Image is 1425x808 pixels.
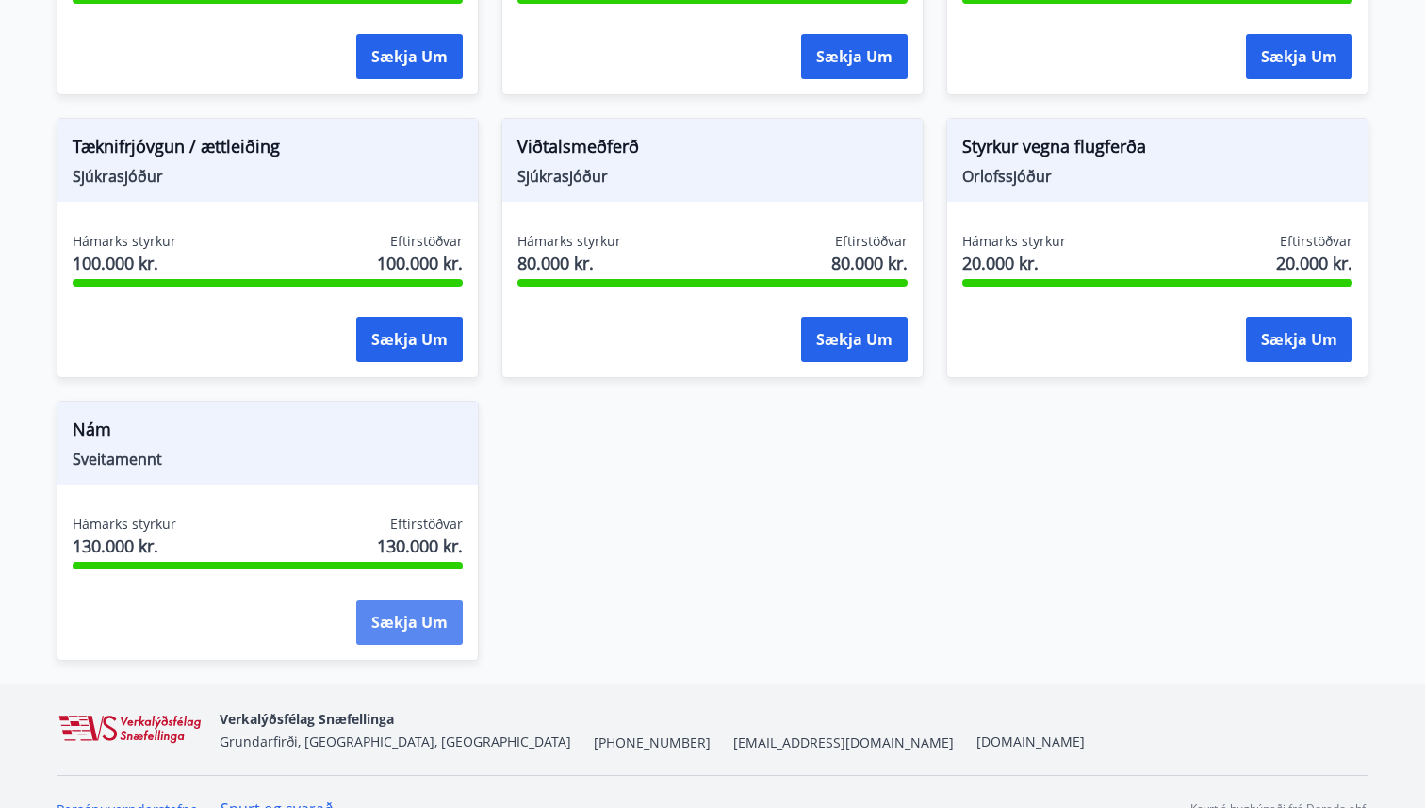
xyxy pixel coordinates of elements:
span: Styrkur vegna flugferða [962,134,1352,166]
img: WvRpJk2u6KDFA1HvFrCJUzbr97ECa5dHUCvez65j.png [57,714,205,746]
span: Eftirstöðvar [390,232,463,251]
span: Tæknifrjóvgun / ættleiðing [73,134,463,166]
button: Sækja um [1246,317,1352,362]
button: Sækja um [801,34,908,79]
span: Viðtalsmeðferð [517,134,908,166]
span: 80.000 kr. [517,251,621,275]
span: 130.000 kr. [73,534,176,558]
button: Sækja um [356,34,463,79]
span: Hámarks styrkur [517,232,621,251]
span: Verkalýðsfélag Snæfellinga [220,710,394,728]
span: Orlofssjóður [962,166,1352,187]
button: Sækja um [1246,34,1352,79]
span: Eftirstöðvar [835,232,908,251]
button: Sækja um [356,600,463,645]
span: 20.000 kr. [1276,251,1352,275]
button: Sækja um [356,317,463,362]
span: 80.000 kr. [831,251,908,275]
span: Sjúkrasjóður [73,166,463,187]
span: Nám [73,417,463,449]
span: Eftirstöðvar [390,515,463,534]
span: [EMAIL_ADDRESS][DOMAIN_NAME] [733,734,954,752]
span: Eftirstöðvar [1280,232,1352,251]
span: 130.000 kr. [377,534,463,558]
span: Hámarks styrkur [73,515,176,534]
span: Grundarfirði, [GEOGRAPHIC_DATA], [GEOGRAPHIC_DATA] [220,733,571,750]
span: 20.000 kr. [962,251,1066,275]
span: 100.000 kr. [73,251,176,275]
span: 100.000 kr. [377,251,463,275]
button: Sækja um [801,317,908,362]
span: [PHONE_NUMBER] [594,734,711,752]
a: [DOMAIN_NAME] [976,733,1085,750]
span: Sveitamennt [73,449,463,470]
span: Hámarks styrkur [962,232,1066,251]
span: Hámarks styrkur [73,232,176,251]
span: Sjúkrasjóður [517,166,908,187]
